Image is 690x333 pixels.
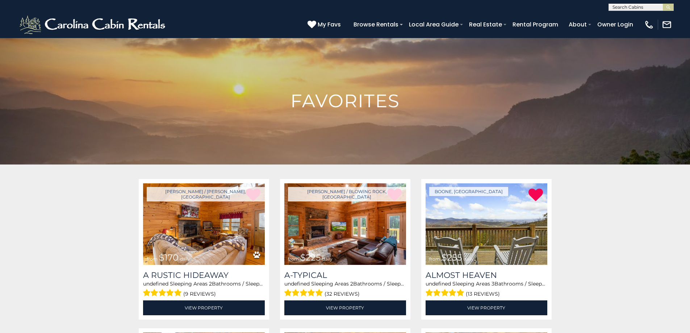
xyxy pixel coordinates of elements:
a: A Rustic Hideaway [143,270,265,280]
a: My Favs [308,20,343,29]
a: Remove from favorites [528,188,543,203]
span: undefined Sleeping Areas [426,280,490,287]
a: A-Typical from $225 daily [284,183,406,265]
a: A-Typical [284,270,406,280]
a: Almost Heaven [426,270,547,280]
span: daily [322,256,333,262]
span: (32 reviews) [325,289,360,299]
span: My Favs [318,20,341,29]
span: daily [180,256,190,262]
div: Bathrooms / Sleeps: [426,280,547,299]
img: mail-regular-white.png [662,20,672,30]
a: Rental Program [509,18,562,31]
span: daily [464,256,474,262]
span: $255 [442,252,462,263]
a: [PERSON_NAME] / [PERSON_NAME], [GEOGRAPHIC_DATA] [147,187,265,201]
a: About [565,18,590,31]
img: White-1-2.png [18,14,168,36]
span: undefined Sleeping Areas [143,280,208,287]
img: phone-regular-white.png [644,20,654,30]
a: View Property [143,300,265,315]
span: $225 [300,252,321,263]
span: (9 reviews) [183,289,216,299]
a: [PERSON_NAME] / Blowing Rock, [GEOGRAPHIC_DATA] [288,187,406,201]
span: 10 [404,280,409,287]
a: A Rustic Hideaway from $170 daily [143,183,265,265]
img: A Rustic Hideaway [143,183,265,265]
img: A-Typical [284,183,406,265]
span: 8 [545,280,549,287]
span: from [429,256,440,262]
a: Almost Heaven from $255 daily [426,183,547,265]
span: (13 reviews) [466,289,500,299]
span: 6 [263,280,266,287]
a: View Property [284,300,406,315]
span: 2 [209,280,212,287]
img: Almost Heaven [426,183,547,265]
a: Browse Rentals [350,18,402,31]
a: Local Area Guide [405,18,462,31]
a: Owner Login [594,18,637,31]
div: Bathrooms / Sleeps: [284,280,406,299]
span: 3 [492,280,494,287]
span: 2 [350,280,353,287]
span: from [288,256,299,262]
div: Bathrooms / Sleeps: [143,280,265,299]
a: Boone, [GEOGRAPHIC_DATA] [429,187,508,196]
span: undefined Sleeping Areas [284,280,349,287]
a: Real Estate [465,18,506,31]
span: $170 [159,252,179,263]
span: from [147,256,158,262]
a: View Property [426,300,547,315]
